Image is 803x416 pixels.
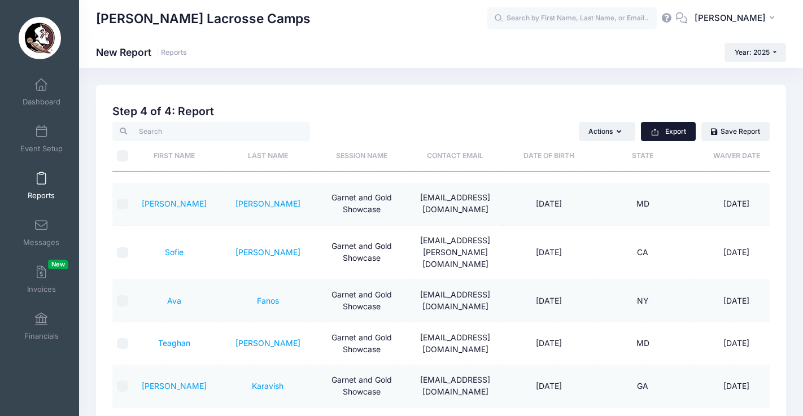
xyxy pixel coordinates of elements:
[28,191,55,200] span: Reports
[596,141,689,171] th: State: activate to sort column ascending
[735,48,770,56] span: Year: 2025
[96,46,187,58] h1: New Report
[408,226,502,280] td: [EMAIL_ADDRESS][PERSON_NAME][DOMAIN_NAME]
[96,6,311,32] h1: [PERSON_NAME] Lacrosse Camps
[23,97,60,107] span: Dashboard
[20,144,63,154] span: Event Setup
[596,280,689,322] td: NY
[689,141,783,171] th: Waiver Date: activate to sort column ascending
[689,226,783,280] td: [DATE]
[536,381,562,391] span: [DATE]
[689,280,783,322] td: [DATE]
[142,199,207,208] a: [PERSON_NAME]
[641,122,696,141] button: Export
[161,49,187,57] a: Reports
[167,296,181,305] a: Ava
[24,331,59,341] span: Financials
[15,306,68,346] a: Financials
[127,141,221,171] th: First Name: activate to sort column ascending
[165,247,184,257] a: Sofie
[142,381,207,391] a: [PERSON_NAME]
[689,322,783,365] td: [DATE]
[235,247,300,257] a: [PERSON_NAME]
[235,338,300,348] a: [PERSON_NAME]
[408,141,502,171] th: Contact Email: activate to sort column ascending
[158,338,190,348] a: Teaghan
[48,260,68,269] span: New
[725,43,786,62] button: Year: 2025
[579,122,635,141] button: Actions
[235,199,300,208] a: [PERSON_NAME]
[408,365,502,408] td: [EMAIL_ADDRESS][DOMAIN_NAME]
[596,322,689,365] td: MD
[252,381,283,391] a: Karavish
[15,166,68,205] a: Reports
[315,183,408,225] td: Garnet and Gold Showcase
[536,247,562,257] span: [DATE]
[487,7,657,30] input: Search by First Name, Last Name, or Email...
[257,296,279,305] a: Fanos
[27,284,56,294] span: Invoices
[687,6,786,32] button: [PERSON_NAME]
[112,105,770,118] h2: Step 4 of 4: Report
[15,72,68,112] a: Dashboard
[536,338,562,348] span: [DATE]
[536,296,562,305] span: [DATE]
[15,260,68,299] a: InvoicesNew
[701,122,770,141] a: Save Report
[408,322,502,365] td: [EMAIL_ADDRESS][DOMAIN_NAME]
[315,226,408,280] td: Garnet and Gold Showcase
[596,183,689,225] td: MD
[408,183,502,225] td: [EMAIL_ADDRESS][DOMAIN_NAME]
[112,122,310,141] input: Search
[19,17,61,59] img: Sara Tisdale Lacrosse Camps
[596,365,689,408] td: GA
[695,12,766,24] span: [PERSON_NAME]
[315,322,408,365] td: Garnet and Gold Showcase
[689,183,783,225] td: [DATE]
[408,280,502,322] td: [EMAIL_ADDRESS][DOMAIN_NAME]
[689,365,783,408] td: [DATE]
[315,141,408,171] th: Session Name: activate to sort column ascending
[15,119,68,159] a: Event Setup
[502,141,596,171] th: Date of Birth: activate to sort column ascending
[596,226,689,280] td: CA
[221,141,315,171] th: Last Name: activate to sort column ascending
[15,213,68,252] a: Messages
[536,199,562,208] span: [DATE]
[23,238,59,247] span: Messages
[315,280,408,322] td: Garnet and Gold Showcase
[315,365,408,408] td: Garnet and Gold Showcase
